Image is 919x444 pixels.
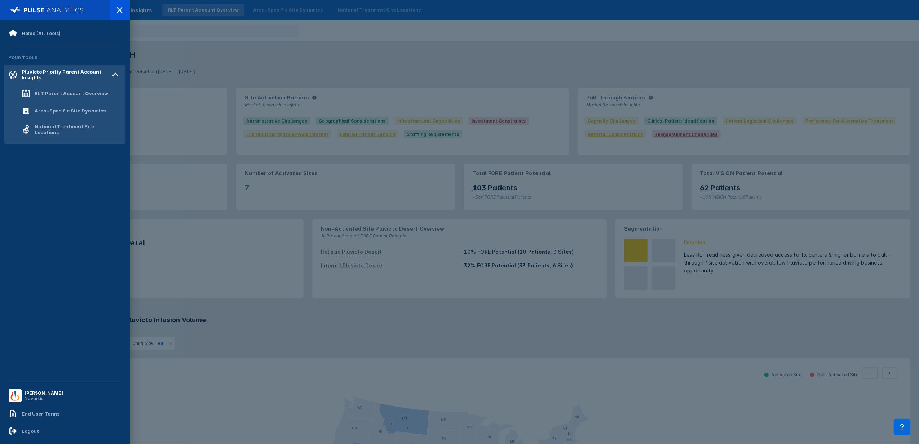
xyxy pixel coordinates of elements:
img: menu button [10,391,20,401]
div: Contact Support [894,419,910,435]
a: Home (All Tools) [4,25,125,42]
div: Your Tools [4,51,125,65]
a: RLT Parent Account Overview [4,85,125,102]
div: Home (All Tools) [22,30,61,36]
div: RLT Parent Account Overview [35,90,108,96]
a: End User Terms [4,405,125,422]
div: Pluvicto Priority Parent Account Insights [22,69,110,80]
div: National Treatment Site Locations [35,124,108,135]
a: National Treatment Site Locations [4,119,125,139]
div: Logout [22,428,39,434]
div: End User Terms [22,411,59,417]
div: Area-Specific Site Dynamics [35,108,106,114]
img: pulse-logo-full-white.svg [10,5,84,15]
a: Area-Specific Site Dynamics [4,102,125,119]
div: Novartis [25,396,63,401]
div: [PERSON_NAME] [25,390,63,396]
